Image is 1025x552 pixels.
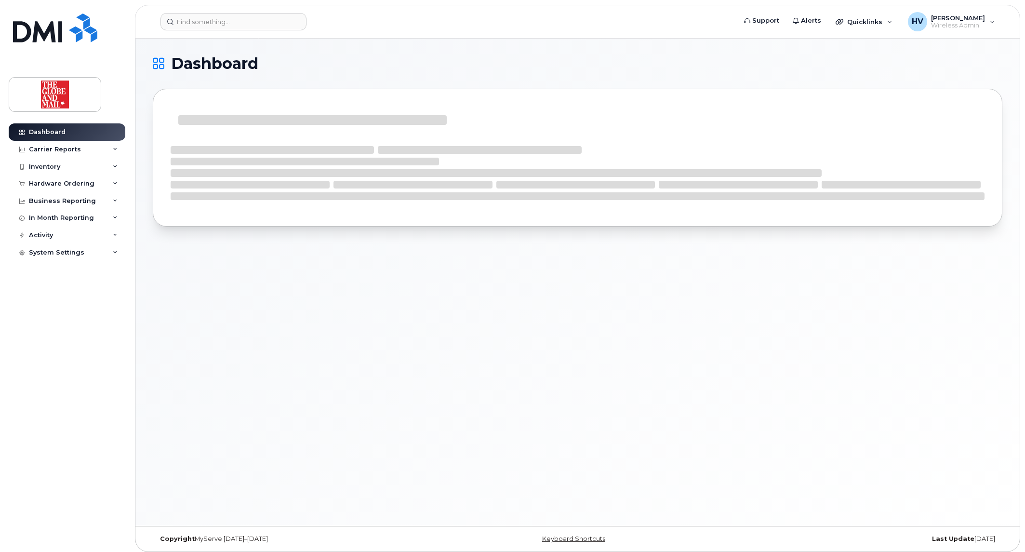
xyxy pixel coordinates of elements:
span: Dashboard [171,56,258,71]
a: Keyboard Shortcuts [542,535,605,542]
div: [DATE] [719,535,1002,543]
strong: Last Update [932,535,974,542]
div: MyServe [DATE]–[DATE] [153,535,436,543]
strong: Copyright [160,535,195,542]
